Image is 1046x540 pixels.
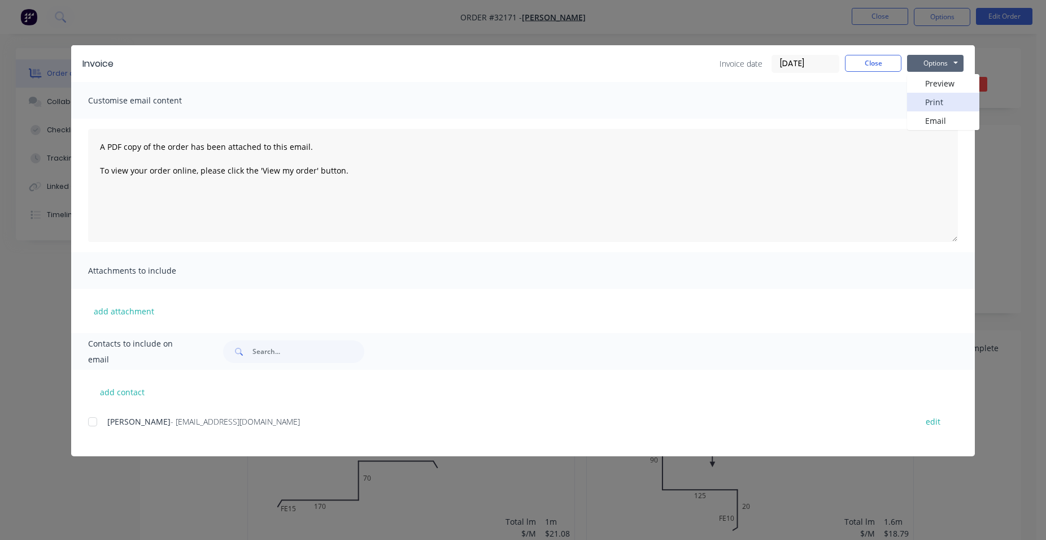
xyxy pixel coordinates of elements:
[252,340,364,363] input: Search...
[88,129,958,242] textarea: A PDF copy of the order has been attached to this email. To view your order online, please click ...
[919,414,947,429] button: edit
[82,57,114,71] div: Invoice
[907,74,979,93] button: Preview
[88,93,212,109] span: Customise email content
[107,416,171,427] span: [PERSON_NAME]
[88,336,195,368] span: Contacts to include on email
[88,383,156,400] button: add contact
[171,416,300,427] span: - [EMAIL_ADDRESS][DOMAIN_NAME]
[88,263,212,279] span: Attachments to include
[907,55,964,72] button: Options
[88,303,160,319] button: add attachment
[845,55,901,72] button: Close
[907,93,979,111] button: Print
[907,111,979,130] button: Email
[720,58,762,70] span: Invoice date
